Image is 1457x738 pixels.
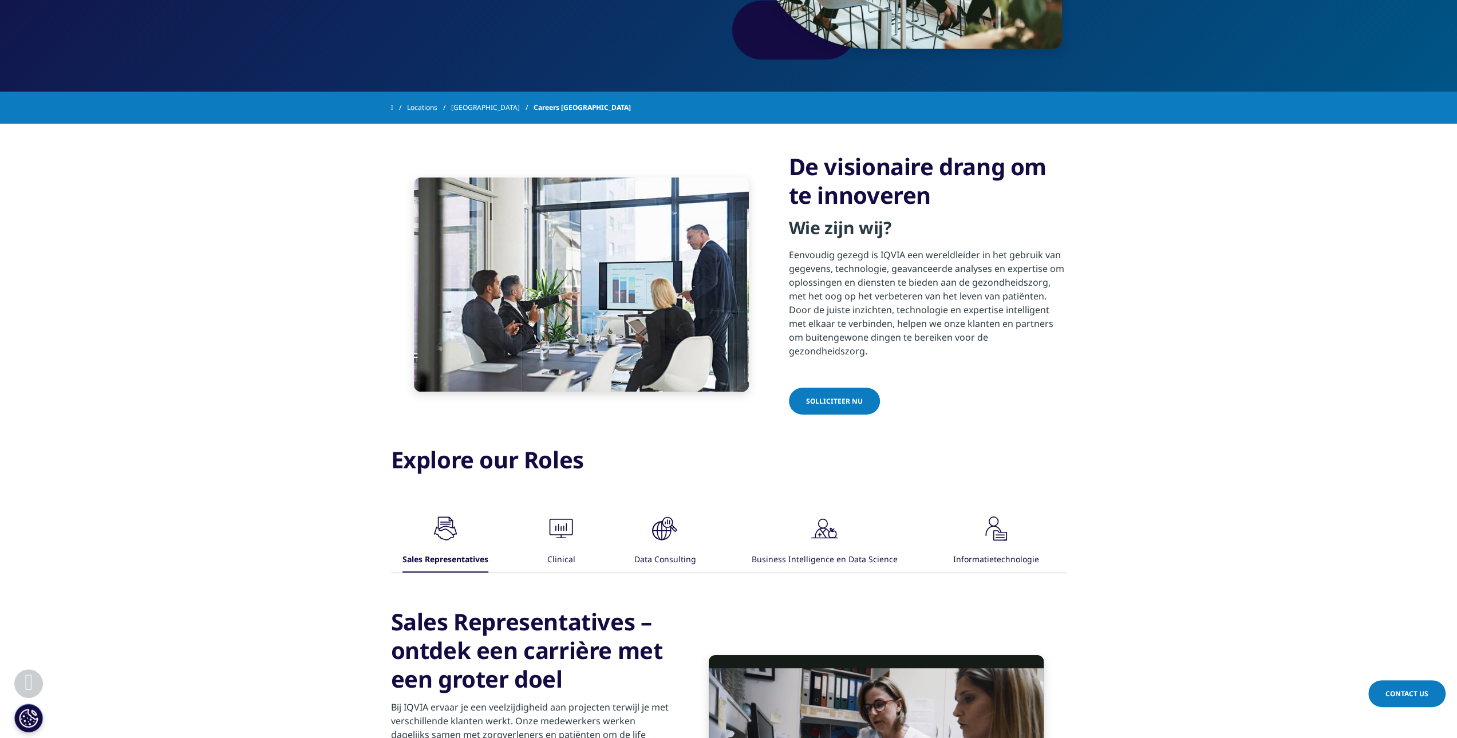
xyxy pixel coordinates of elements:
[547,548,575,573] div: Clinical
[789,152,1067,210] h3: De visionaire drang om te innoveren
[789,216,1067,248] h4: Wie zijn wij?
[401,511,488,573] button: Sales Representatives
[534,97,631,118] span: Careers [GEOGRAPHIC_DATA]
[391,607,669,693] h3: Sales Representatives – ontdek een carrière met een groter doel
[634,548,696,573] div: Data Consulting
[542,511,578,573] button: Clinical
[632,511,696,573] button: Data Consulting
[1385,689,1428,698] span: Contact Us
[953,548,1039,573] div: Informatietechnologie
[407,97,451,118] a: Locations
[752,548,898,573] div: Business Intelligence en Data Science
[1368,680,1446,707] a: Contact Us
[402,548,488,573] div: Sales Representatives
[391,445,1067,483] h3: Explore our Roles
[789,248,1067,365] p: Eenvoudig gezegd is IQVIA een wereldleider in het gebruik van gegevens, technologie, geavanceerde...
[951,511,1039,573] button: Informatietechnologie
[806,396,863,406] span: Solliciteer nu
[750,511,898,573] button: Business Intelligence en Data Science
[789,388,880,415] a: Solliciteer nu
[451,97,534,118] a: [GEOGRAPHIC_DATA]
[14,704,43,732] button: Cookie-instellingen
